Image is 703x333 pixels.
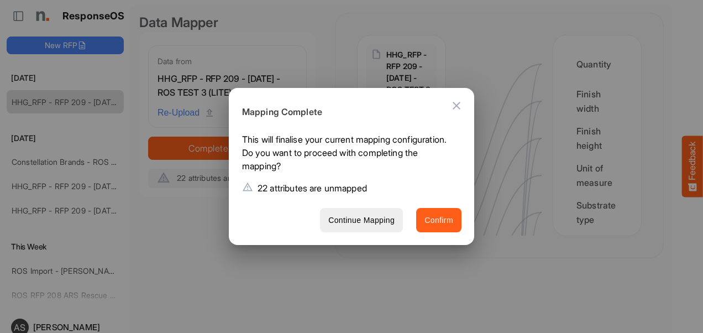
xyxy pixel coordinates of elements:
[424,214,453,227] span: Confirm
[242,133,453,177] p: This will finalise your current mapping configuration. Do you want to proceed with completing the...
[320,208,403,233] button: Continue Mapping
[242,105,453,119] h6: Mapping Complete
[443,92,470,119] button: Close dialog
[328,214,395,227] span: Continue Mapping
[416,208,461,233] button: Confirm
[258,181,367,195] p: 22 attributes are unmapped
